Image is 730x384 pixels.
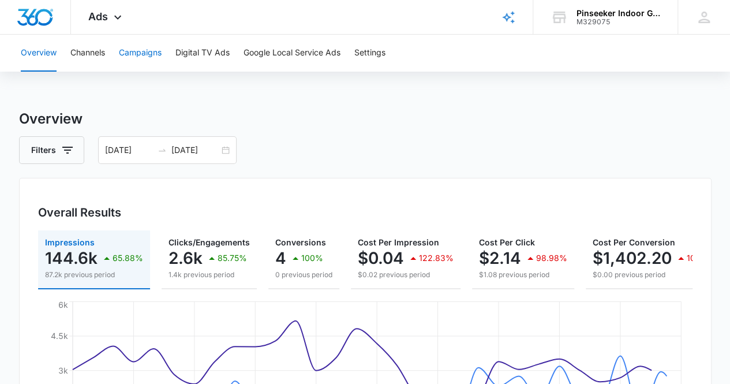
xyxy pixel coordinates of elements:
[175,35,230,72] button: Digital TV Ads
[105,144,153,156] input: Start date
[576,18,661,26] div: account id
[354,35,385,72] button: Settings
[38,204,121,221] h3: Overall Results
[479,249,521,267] p: $2.14
[88,10,108,23] span: Ads
[358,249,404,267] p: $0.04
[169,237,250,247] span: Clicks/Engagements
[171,144,219,156] input: End date
[301,254,323,262] p: 100%
[593,270,709,280] p: $0.00 previous period
[218,254,247,262] p: 85.75%
[275,249,286,267] p: 4
[158,146,167,155] span: swap-right
[169,270,250,280] p: 1.4k previous period
[113,254,143,262] p: 65.88%
[119,35,162,72] button: Campaigns
[158,146,167,155] span: to
[169,249,203,267] p: 2.6k
[45,237,95,247] span: Impressions
[45,270,143,280] p: 87.2k previous period
[419,254,454,262] p: 122.83%
[70,35,105,72] button: Channels
[593,237,675,247] span: Cost Per Conversion
[576,9,661,18] div: account name
[479,270,567,280] p: $1.08 previous period
[593,249,672,267] p: $1,402.20
[358,237,439,247] span: Cost Per Impression
[21,35,57,72] button: Overview
[479,237,535,247] span: Cost Per Click
[275,270,332,280] p: 0 previous period
[58,300,68,310] tspan: 6k
[19,109,712,129] h3: Overview
[19,136,84,164] button: Filters
[275,237,326,247] span: Conversions
[687,254,709,262] p: 100%
[50,331,68,341] tspan: 4.5k
[536,254,567,262] p: 98.98%
[45,249,98,267] p: 144.6k
[244,35,340,72] button: Google Local Service Ads
[58,365,68,375] tspan: 3k
[358,270,454,280] p: $0.02 previous period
